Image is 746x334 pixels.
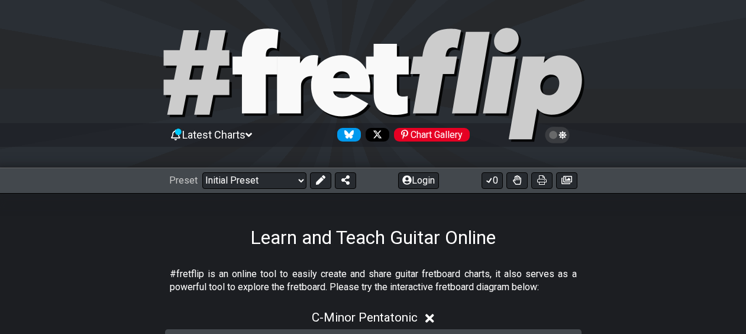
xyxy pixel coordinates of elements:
button: Share Preset [335,172,356,189]
button: Toggle Dexterity for all fretkits [506,172,528,189]
a: Follow #fretflip at X [361,128,389,142]
span: C - Minor Pentatonic [312,310,418,325]
p: #fretflip is an online tool to easily create and share guitar fretboard charts, it also serves as... [170,268,577,294]
button: Edit Preset [310,172,331,189]
span: Toggle light / dark theme [551,130,564,140]
a: #fretflip at Pinterest [389,128,470,142]
span: Latest Charts [182,129,246,141]
button: Login [398,172,439,189]
a: Follow #fretflip at Bluesky [332,128,361,142]
h1: Learn and Teach Guitar Online [250,226,496,249]
span: Preset [169,175,198,186]
button: 0 [482,172,503,189]
button: Create image [556,172,577,189]
select: Preset [202,172,306,189]
div: Chart Gallery [394,128,470,142]
button: Print [531,172,553,189]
